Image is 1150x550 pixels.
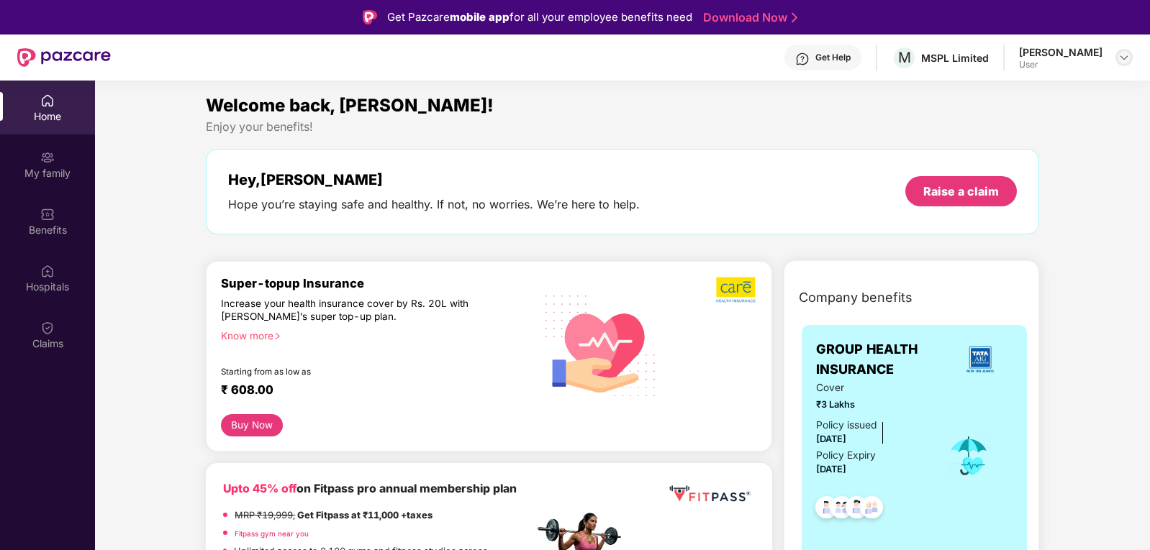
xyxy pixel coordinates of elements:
[228,197,640,212] div: Hope you’re staying safe and healthy. If not, no worries. We’re here to help.
[816,448,876,464] div: Policy Expiry
[816,464,846,475] span: [DATE]
[666,480,753,507] img: fppp.png
[816,398,926,412] span: ₹3 Lakhs
[221,414,282,436] button: Buy Now
[235,510,295,521] del: MRP ₹19,999,
[816,380,926,396] span: Cover
[816,339,948,380] span: GROUP HEALTH INSURANCE
[221,297,471,323] div: Increase your health insurance cover by Rs. 20L with [PERSON_NAME]’s super top-up plan.
[716,276,757,303] img: b5dec4f62d2307b9de63beb79f102df3.png
[450,10,510,24] strong: mobile app
[792,10,797,25] img: Stroke
[17,48,111,67] img: New Pazcare Logo
[921,51,989,65] div: MSPL Limited
[223,482,517,495] b: on Fitpass pro annual membership plan
[221,367,472,377] div: Starting from as low as
[40,321,55,335] img: svg+xml;base64,PHN2ZyBpZD0iQ2xhaW0iIHhtbG5zPSJodHRwOi8vd3d3LnczLm9yZy8yMDAwL3N2ZyIgd2lkdGg9IjIwIi...
[534,277,668,413] img: svg+xml;base64,PHN2ZyB4bWxucz0iaHR0cDovL3d3dy53My5vcmcvMjAwMC9zdmciIHhtbG5zOnhsaW5rPSJodHRwOi8vd3...
[923,183,999,199] div: Raise a claim
[228,171,640,188] div: Hey, [PERSON_NAME]
[961,340,1000,379] img: insurerLogo
[235,529,309,538] a: Fitpass gym near you
[387,9,692,26] div: Get Pazcare for all your employee benefits need
[40,93,55,108] img: svg+xml;base64,PHN2ZyBpZD0iSG9tZSIgeG1sbnM9Imh0dHA6Ly93d3cudzMub3JnLzIwMDAvc3ZnIiB3aWR0aD0iMjAiIG...
[206,95,494,116] span: Welcome back, [PERSON_NAME]!
[946,432,992,480] img: icon
[809,492,844,527] img: svg+xml;base64,PHN2ZyB4bWxucz0iaHR0cDovL3d3dy53My5vcmcvMjAwMC9zdmciIHdpZHRoPSI0OC45NDMiIGhlaWdodD...
[816,418,877,434] div: Policy issued
[273,332,281,340] span: right
[221,329,525,339] div: Know more
[40,150,55,165] img: svg+xml;base64,PHN2ZyB3aWR0aD0iMjAiIGhlaWdodD0iMjAiIHZpZXdCb3g9IjAgMCAyMCAyMCIgZmlsbD0ibm9uZSIgeG...
[1019,59,1103,70] div: User
[839,492,874,527] img: svg+xml;base64,PHN2ZyB4bWxucz0iaHR0cDovL3d3dy53My5vcmcvMjAwMC9zdmciIHdpZHRoPSI0OC45NDMiIGhlaWdodD...
[1019,45,1103,59] div: [PERSON_NAME]
[795,52,810,66] img: svg+xml;base64,PHN2ZyBpZD0iSGVscC0zMngzMiIgeG1sbnM9Imh0dHA6Ly93d3cudzMub3JnLzIwMDAvc3ZnIiB3aWR0aD...
[221,382,519,400] div: ₹ 608.00
[206,119,1038,134] div: Enjoy your benefits!
[824,492,859,527] img: svg+xml;base64,PHN2ZyB4bWxucz0iaHR0cDovL3d3dy53My5vcmcvMjAwMC9zdmciIHdpZHRoPSI0OC45MTUiIGhlaWdodD...
[363,10,377,24] img: Logo
[854,492,889,527] img: svg+xml;base64,PHN2ZyB4bWxucz0iaHR0cDovL3d3dy53My5vcmcvMjAwMC9zdmciIHdpZHRoPSI0OC45NDMiIGhlaWdodD...
[40,264,55,278] img: svg+xml;base64,PHN2ZyBpZD0iSG9zcGl0YWxzIiB4bWxucz0iaHR0cDovL3d3dy53My5vcmcvMjAwMC9zdmciIHdpZHRoPS...
[40,207,55,221] img: svg+xml;base64,PHN2ZyBpZD0iQmVuZWZpdHMiIHhtbG5zPSJodHRwOi8vd3d3LnczLm9yZy8yMDAwL3N2ZyIgd2lkdGg9Ij...
[221,276,533,290] div: Super-topup Insurance
[799,288,913,308] span: Company benefits
[816,434,846,444] span: [DATE]
[703,10,793,25] a: Download Now
[297,510,433,521] strong: Get Fitpass at ₹11,000 +taxes
[898,49,911,66] span: M
[815,52,851,63] div: Get Help
[1118,52,1130,63] img: svg+xml;base64,PHN2ZyBpZD0iRHJvcGRvd24tMzJ4MzIiIHhtbG5zPSJodHRwOi8vd3d3LnczLm9yZy8yMDAwL3N2ZyIgd2...
[223,482,296,495] b: Upto 45% off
